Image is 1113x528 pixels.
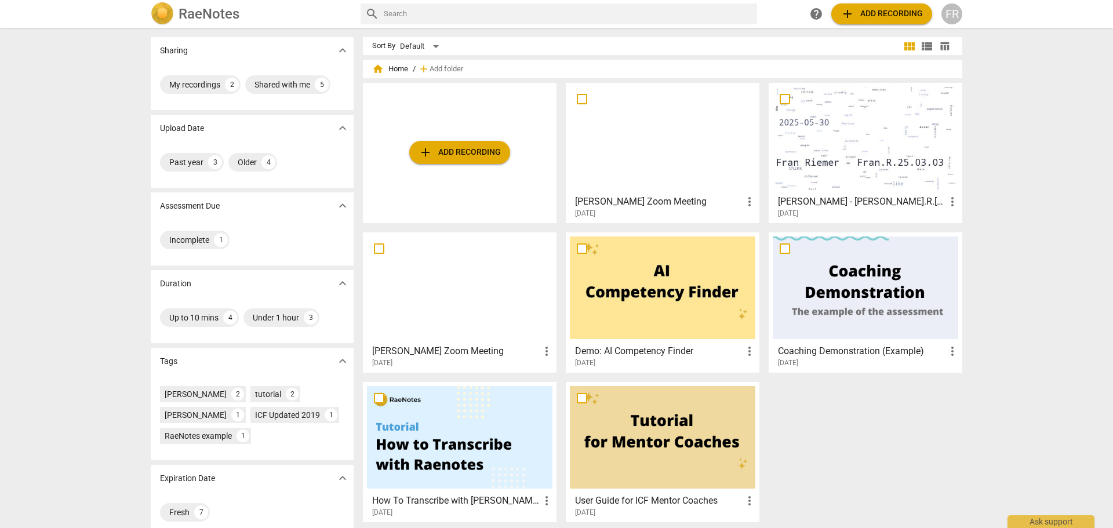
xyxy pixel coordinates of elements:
[540,494,554,508] span: more_vert
[169,79,220,90] div: My recordings
[261,155,275,169] div: 4
[160,122,204,134] p: Upload Date
[169,312,219,323] div: Up to 10 mins
[334,469,351,487] button: Show more
[831,3,932,24] button: Upload
[208,155,222,169] div: 3
[575,195,743,209] h3: Fran Riemer's Zoom Meeting
[336,199,350,213] span: expand_more
[334,275,351,292] button: Show more
[430,65,463,74] span: Add folder
[773,87,958,218] a: [PERSON_NAME] - [PERSON_NAME].R.[DATE][DATE]
[575,358,595,368] span: [DATE]
[575,494,743,508] h3: User Guide for ICF Mentor Coaches
[540,344,554,358] span: more_vert
[413,65,416,74] span: /
[778,195,945,209] h3: Fran Riemer - Fran.R.25.03.03
[806,3,827,24] a: Help
[1007,515,1094,528] div: Ask support
[575,508,595,518] span: [DATE]
[903,39,916,53] span: view_module
[160,200,220,212] p: Assessment Due
[365,7,379,21] span: search
[372,63,408,75] span: Home
[778,358,798,368] span: [DATE]
[214,233,228,247] div: 1
[372,344,540,358] h3: Fran Riemer's Zoom Meeting
[372,508,392,518] span: [DATE]
[575,209,595,219] span: [DATE]
[367,236,552,367] a: [PERSON_NAME] Zoom Meeting[DATE]
[336,471,350,485] span: expand_more
[315,78,329,92] div: 5
[570,236,755,367] a: Demo: AI Competency Finder[DATE]
[160,278,191,290] p: Duration
[165,430,232,442] div: RaeNotes example
[841,7,923,21] span: Add recording
[941,3,962,24] button: FR
[255,409,320,421] div: ICF Updated 2019
[231,409,244,421] div: 1
[570,87,755,218] a: [PERSON_NAME] Zoom Meeting[DATE]
[169,234,209,246] div: Incomplete
[901,38,918,55] button: Tile view
[372,494,540,508] h3: How To Transcribe with RaeNotes
[939,41,950,52] span: table_chart
[225,78,239,92] div: 2
[169,156,203,168] div: Past year
[743,195,756,209] span: more_vert
[151,2,174,26] img: Logo
[575,344,743,358] h3: Demo: AI Competency Finder
[336,354,350,368] span: expand_more
[743,344,756,358] span: more_vert
[160,355,177,367] p: Tags
[334,119,351,137] button: Show more
[336,121,350,135] span: expand_more
[223,311,237,325] div: 4
[237,429,249,442] div: 1
[570,386,755,517] a: User Guide for ICF Mentor Coaches[DATE]
[238,156,257,168] div: Older
[336,43,350,57] span: expand_more
[743,494,756,508] span: more_vert
[165,409,227,421] div: [PERSON_NAME]
[336,276,350,290] span: expand_more
[419,145,501,159] span: Add recording
[165,388,227,400] div: [PERSON_NAME]
[334,197,351,214] button: Show more
[367,386,552,517] a: How To Transcribe with [PERSON_NAME][DATE]
[384,5,752,23] input: Search
[255,388,281,400] div: tutorial
[334,42,351,59] button: Show more
[409,141,510,164] button: Upload
[334,352,351,370] button: Show more
[418,63,430,75] span: add
[160,472,215,485] p: Expiration Date
[304,311,318,325] div: 3
[151,2,351,26] a: LogoRaeNotes
[231,388,244,400] div: 2
[372,42,395,50] div: Sort By
[253,312,299,323] div: Under 1 hour
[918,38,936,55] button: List view
[254,79,310,90] div: Shared with me
[945,195,959,209] span: more_vert
[372,358,392,368] span: [DATE]
[400,37,443,56] div: Default
[286,388,299,400] div: 2
[841,7,854,21] span: add
[778,209,798,219] span: [DATE]
[372,63,384,75] span: home
[773,236,958,367] a: Coaching Demonstration (Example)[DATE]
[169,507,190,518] div: Fresh
[920,39,934,53] span: view_list
[419,145,432,159] span: add
[936,38,953,55] button: Table view
[945,344,959,358] span: more_vert
[778,344,945,358] h3: Coaching Demonstration (Example)
[325,409,337,421] div: 1
[179,6,239,22] h2: RaeNotes
[809,7,823,21] span: help
[194,505,208,519] div: 7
